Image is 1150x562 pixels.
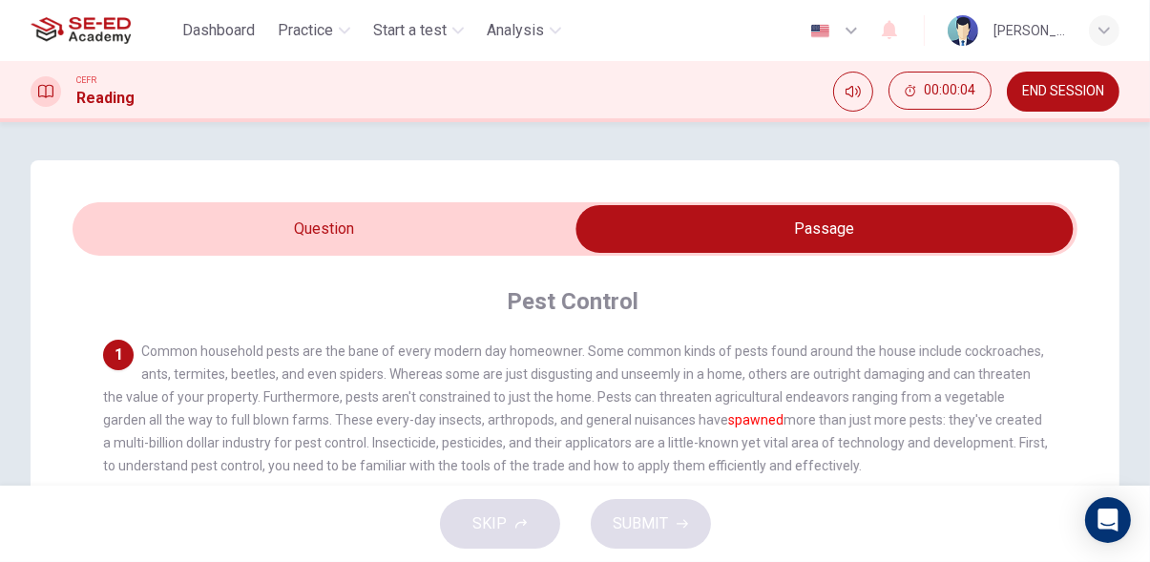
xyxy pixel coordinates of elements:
[103,340,134,370] div: 1
[889,72,992,112] div: Hide
[728,412,784,427] font: spawned
[31,11,175,50] a: SE-ED Academy logo
[1007,72,1119,112] button: END SESSION
[833,72,873,112] div: Mute
[993,19,1066,42] div: [PERSON_NAME]
[278,19,333,42] span: Practice
[270,13,358,48] button: Practice
[31,11,131,50] img: SE-ED Academy logo
[182,19,255,42] span: Dashboard
[175,13,262,48] button: Dashboard
[76,73,96,87] span: CEFR
[948,15,978,46] img: Profile picture
[487,19,544,42] span: Analysis
[366,13,471,48] button: Start a test
[479,13,569,48] button: Analysis
[1022,84,1104,99] span: END SESSION
[1085,497,1131,543] div: Open Intercom Messenger
[76,87,135,110] h1: Reading
[373,19,447,42] span: Start a test
[103,343,1048,473] span: Common household pests are the bane of every modern day homeowner. Some common kinds of pests fou...
[808,24,832,38] img: en
[507,286,638,317] h4: Pest Control
[889,72,992,110] button: 00:00:04
[924,83,975,98] span: 00:00:04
